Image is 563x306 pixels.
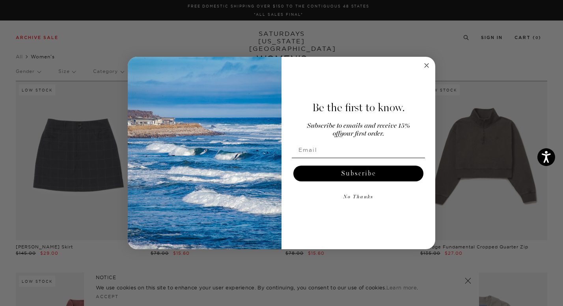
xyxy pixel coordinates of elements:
span: off [333,131,340,137]
button: Close dialog [422,61,431,70]
span: Be the first to know. [312,101,405,114]
span: your first order. [340,131,384,137]
img: 125c788d-000d-4f3e-b05a-1b92b2a23ec9.jpeg [128,57,281,249]
span: Subscribe to emails and receive 15% [307,123,410,129]
input: Email [292,142,425,158]
button: No Thanks [292,189,425,205]
button: Subscribe [293,166,423,181]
